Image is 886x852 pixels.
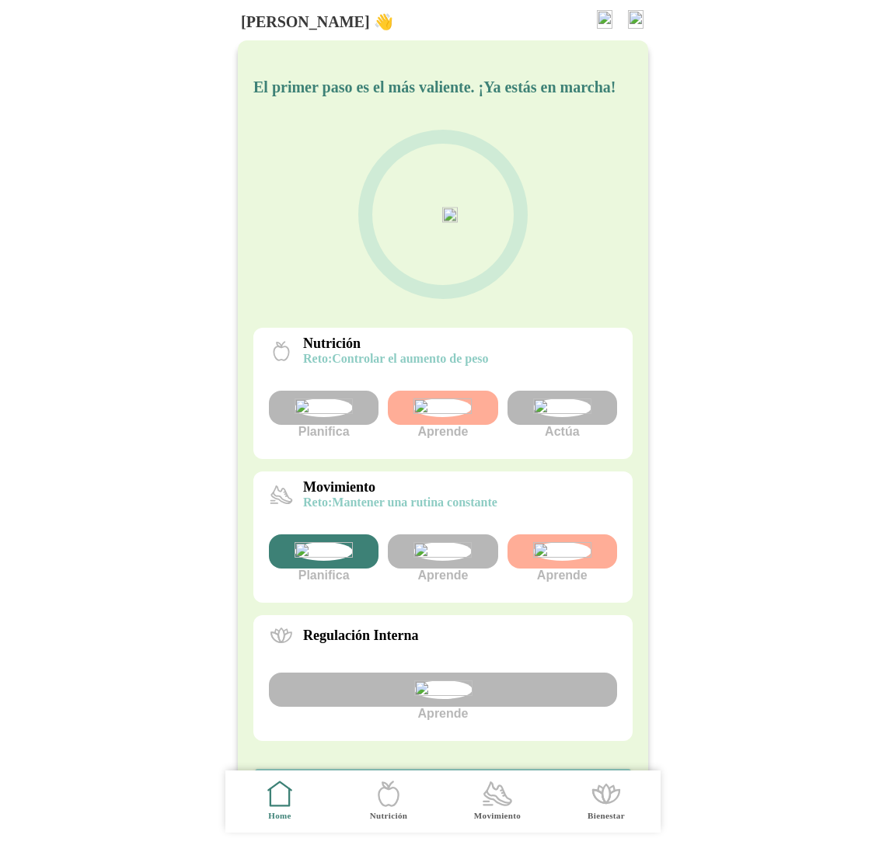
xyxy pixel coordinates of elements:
div: Actúa [508,391,617,439]
div: Planifica [269,391,378,439]
p: Regulación Interna [303,628,419,644]
div: Planifica [269,534,378,582]
p: Nutrición [303,336,489,352]
p: Mantener una rutina constante [303,496,497,509]
ion-label: Movimiento [474,810,521,822]
ion-button: ¿Cómo estás hoy? [255,769,631,812]
div: Aprende [269,673,617,721]
ion-label: Nutrición [370,810,407,822]
div: Aprende [388,391,497,439]
span: reto: [303,352,332,365]
div: Aprende [388,534,497,582]
ion-label: Bienestar [588,810,625,822]
p: Controlar el aumento de peso [303,352,489,366]
span: reto: [303,496,332,509]
h5: El primer paso es el más valiente. ¡Ya estás en marcha! [253,78,633,96]
h5: [PERSON_NAME] 👋 [241,12,393,31]
p: Movimiento [303,479,497,496]
div: Aprende [508,534,617,582]
ion-label: Home [268,810,291,822]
